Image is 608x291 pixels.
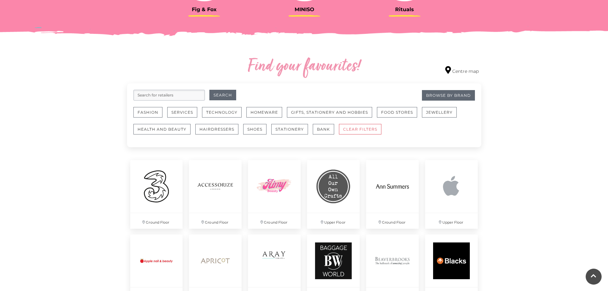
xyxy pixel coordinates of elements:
[422,107,457,118] button: Jewellery
[271,124,313,141] a: Stationery
[189,213,242,229] p: Ground Floor
[202,107,246,124] a: Technology
[422,157,481,232] a: Upper Floor
[304,157,363,232] a: Upper Floor
[167,107,202,124] a: Services
[133,107,162,118] button: Fashion
[359,6,450,12] h3: Rituals
[313,124,334,134] button: Bank
[339,124,386,141] a: CLEAR FILTERS
[259,6,350,12] h3: MINISO
[425,213,478,229] p: Upper Floor
[377,107,417,118] button: Food Stores
[422,107,462,124] a: Jewellery
[377,107,422,124] a: Food Stores
[188,57,421,77] h2: Find your favourites!
[246,107,282,118] button: Homeware
[245,157,304,232] a: Ground Floor
[271,124,308,134] button: Stationery
[186,157,245,232] a: Ground Floor
[133,90,205,101] input: Search for retailers
[133,124,195,141] a: Health and Beauty
[159,6,250,12] h3: Fig & Fox
[243,124,271,141] a: Shoes
[287,107,372,118] button: Gifts, Stationery and Hobbies
[130,213,183,229] p: Ground Floor
[307,213,360,229] p: Upper Floor
[195,124,238,134] button: Hairdressers
[339,124,381,134] button: CLEAR FILTERS
[243,124,266,134] button: Shoes
[313,124,339,141] a: Bank
[133,107,167,124] a: Fashion
[195,124,243,141] a: Hairdressers
[363,157,422,232] a: Ground Floor
[209,90,236,100] button: Search
[445,66,479,75] a: Centre map
[167,107,197,118] button: Services
[422,90,475,101] a: Browse By Brand
[127,157,186,232] a: Ground Floor
[366,213,419,229] p: Ground Floor
[248,213,301,229] p: Ground Floor
[287,107,377,124] a: Gifts, Stationery and Hobbies
[202,107,242,118] button: Technology
[133,124,191,134] button: Health and Beauty
[246,107,287,124] a: Homeware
